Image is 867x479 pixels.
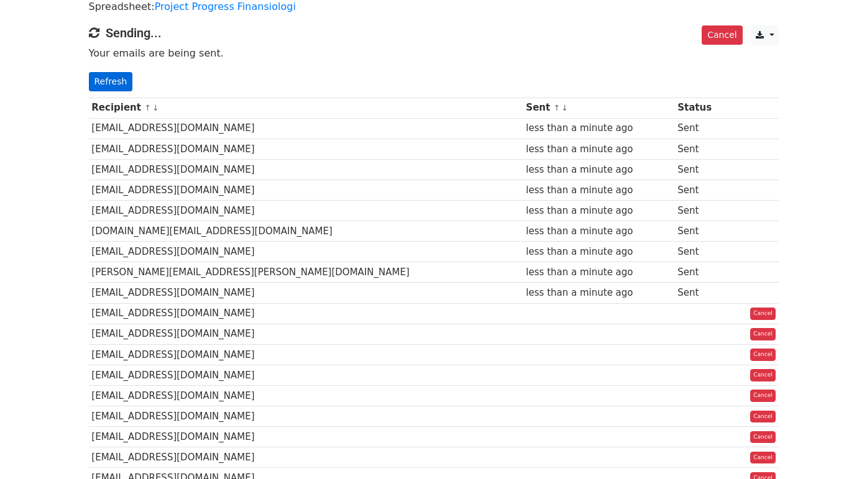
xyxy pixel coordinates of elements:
td: [EMAIL_ADDRESS][DOMAIN_NAME] [89,201,523,221]
a: ↓ [561,103,568,112]
td: [EMAIL_ADDRESS][DOMAIN_NAME] [89,180,523,200]
div: less than a minute ago [526,183,671,198]
td: [EMAIL_ADDRESS][DOMAIN_NAME] [89,159,523,180]
td: [EMAIL_ADDRESS][DOMAIN_NAME] [89,324,523,344]
td: [EMAIL_ADDRESS][DOMAIN_NAME] [89,365,523,385]
td: [EMAIL_ADDRESS][DOMAIN_NAME] [89,406,523,427]
td: Sent [674,118,728,139]
td: Sent [674,283,728,303]
a: ↑ [553,103,560,112]
td: [EMAIL_ADDRESS][DOMAIN_NAME] [89,303,523,324]
p: Your emails are being sent. [89,47,779,60]
a: Cancel [750,369,776,381]
a: Cancel [750,328,776,340]
th: Sent [523,98,675,118]
div: less than a minute ago [526,265,671,280]
a: Cancel [750,452,776,464]
td: Sent [674,201,728,221]
td: [EMAIL_ADDRESS][DOMAIN_NAME] [89,427,523,447]
a: Cancel [750,431,776,444]
div: less than a minute ago [526,224,671,239]
div: less than a minute ago [526,121,671,135]
a: Project Progress Finansiologi [155,1,296,12]
td: [EMAIL_ADDRESS][DOMAIN_NAME] [89,139,523,159]
th: Status [674,98,728,118]
a: Cancel [702,25,742,45]
td: Sent [674,139,728,159]
a: Cancel [750,390,776,402]
td: [EMAIL_ADDRESS][DOMAIN_NAME] [89,283,523,303]
a: ↓ [152,103,159,112]
div: less than a minute ago [526,163,671,177]
td: [EMAIL_ADDRESS][DOMAIN_NAME] [89,344,523,365]
h4: Sending... [89,25,779,40]
a: Refresh [89,72,133,91]
td: [PERSON_NAME][EMAIL_ADDRESS][PERSON_NAME][DOMAIN_NAME] [89,262,523,283]
a: ↑ [144,103,151,112]
a: Cancel [750,411,776,423]
td: [DOMAIN_NAME][EMAIL_ADDRESS][DOMAIN_NAME] [89,221,523,242]
td: Sent [674,242,728,262]
th: Recipient [89,98,523,118]
td: [EMAIL_ADDRESS][DOMAIN_NAME] [89,118,523,139]
div: less than a minute ago [526,245,671,259]
div: less than a minute ago [526,286,671,300]
a: Cancel [750,308,776,320]
td: [EMAIL_ADDRESS][DOMAIN_NAME] [89,385,523,406]
td: Sent [674,180,728,200]
td: [EMAIL_ADDRESS][DOMAIN_NAME] [89,447,523,468]
td: [EMAIL_ADDRESS][DOMAIN_NAME] [89,242,523,262]
div: less than a minute ago [526,204,671,218]
a: Cancel [750,349,776,361]
div: less than a minute ago [526,142,671,157]
td: Sent [674,221,728,242]
td: Sent [674,159,728,180]
td: Sent [674,262,728,283]
iframe: Chat Widget [805,419,867,479]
